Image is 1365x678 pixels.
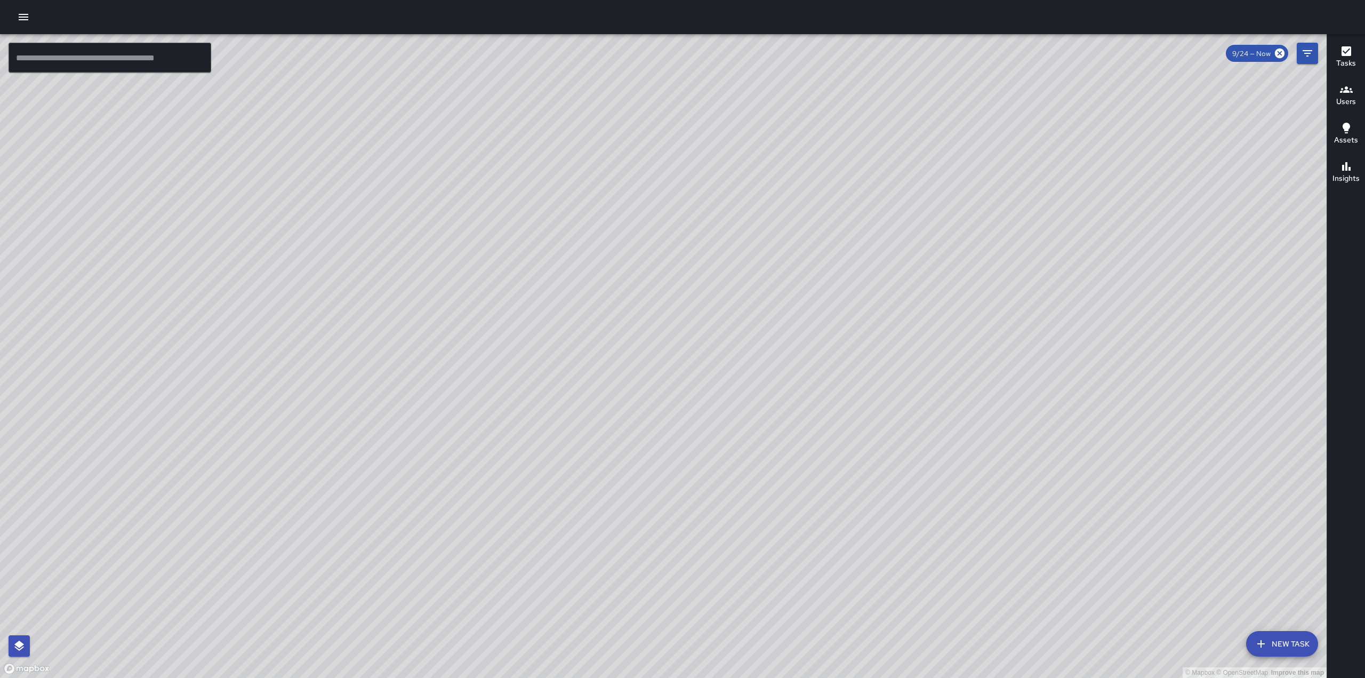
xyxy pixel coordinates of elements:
[1336,58,1356,69] h6: Tasks
[1226,45,1288,62] div: 9/24 — Now
[1246,631,1318,657] button: New Task
[1327,154,1365,192] button: Insights
[1327,38,1365,77] button: Tasks
[1226,49,1277,58] span: 9/24 — Now
[1332,173,1360,185] h6: Insights
[1327,77,1365,115] button: Users
[1297,43,1318,64] button: Filters
[1327,115,1365,154] button: Assets
[1334,134,1358,146] h6: Assets
[1336,96,1356,108] h6: Users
